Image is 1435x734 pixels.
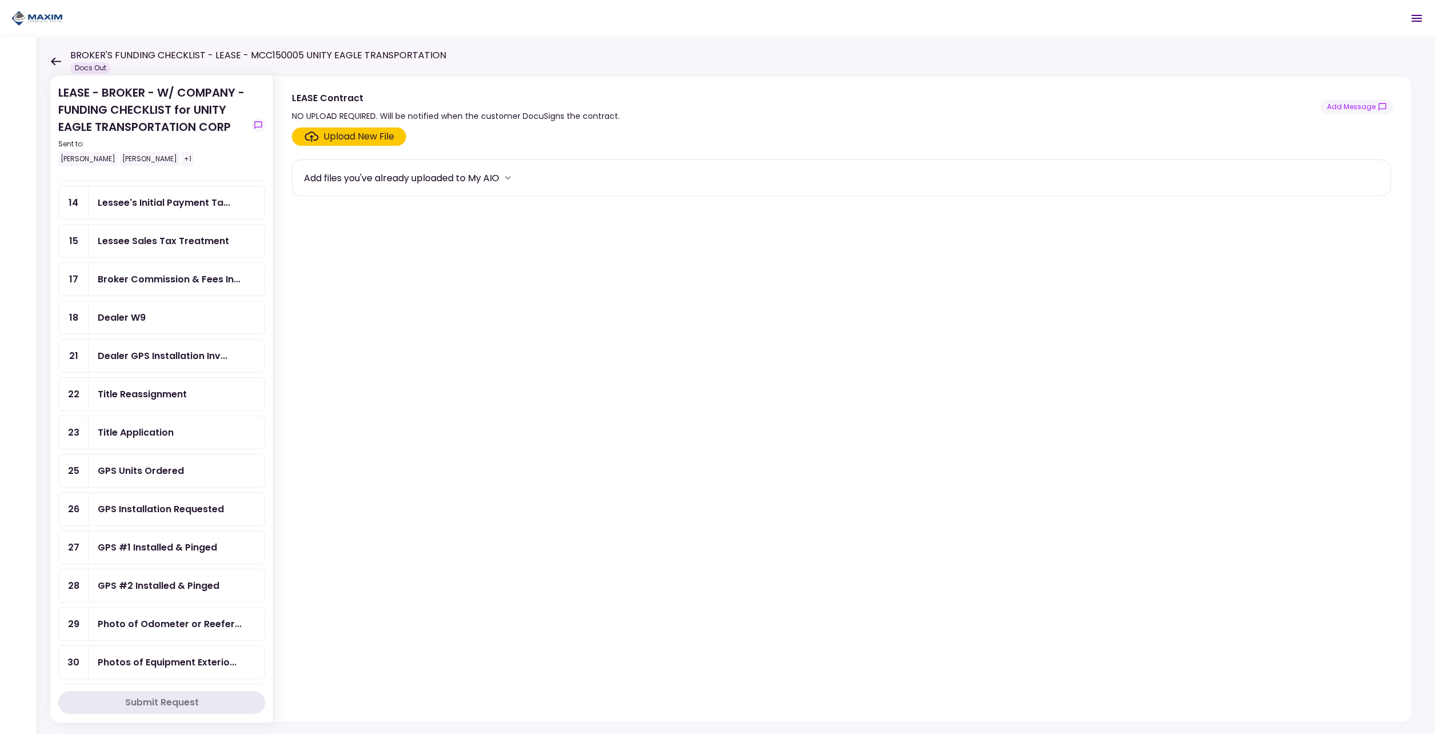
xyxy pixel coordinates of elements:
[98,502,224,516] div: GPS Installation Requested
[98,310,146,325] div: Dealer W9
[98,387,187,401] div: Title Reassignment
[98,655,237,669] div: Photos of Equipment Exterior
[70,62,111,74] div: Docs Out
[98,617,242,631] div: Photo of Odometer or Reefer hours
[1321,99,1393,114] button: show-messages
[59,263,89,296] div: 17
[251,118,265,132] button: show-messages
[59,531,89,564] div: 27
[58,262,265,296] a: 17Broker Commission & Fees Invoice
[58,301,265,334] a: 18Dealer W9
[499,169,516,186] button: more
[58,569,265,603] a: 28GPS #2 Installed & Pinged
[70,49,446,62] h1: BROKER'S FUNDING CHECKLIST - LEASE - MCC150005 UNITY EAGLE TRANSPORTATION
[98,234,229,248] div: Lessee Sales Tax Treatment
[58,645,265,679] a: 30Photos of Equipment Exterior
[323,130,394,143] div: Upload New File
[58,139,247,149] div: Sent to:
[58,186,265,220] a: 14Lessee's Initial Payment Tax Paid
[98,425,174,440] div: Title Application
[58,530,265,564] a: 27GPS #1 Installed & Pinged
[11,10,63,27] img: Partner icon
[59,454,89,487] div: 25
[58,607,265,641] a: 29Photo of Odometer or Reefer hours
[292,91,620,105] div: LEASE Contract
[58,416,265,449] a: 23Title Application
[58,691,265,714] button: Submit Request
[1403,5,1430,32] button: Open menu
[59,186,89,219] div: 14
[98,540,217,555] div: GPS #1 Installed & Pinged
[58,339,265,373] a: 21Dealer GPS Installation Invoice
[58,684,265,717] a: 32Interview
[58,224,265,258] a: 15Lessee Sales Tax Treatment
[182,151,194,166] div: +1
[120,151,179,166] div: [PERSON_NAME]
[59,378,89,410] div: 22
[59,608,89,640] div: 29
[292,109,620,123] div: NO UPLOAD REQUIRED. Will be notified when the customer DocuSigns the contract.
[58,84,247,166] div: LEASE - BROKER - W/ COMPANY - FUNDING CHECKLIST for UNITY EAGLE TRANSPORTATION CORP
[98,272,240,286] div: Broker Commission & Fees Invoice
[98,196,230,210] div: Lessee's Initial Payment Tax Paid
[59,493,89,525] div: 26
[58,492,265,526] a: 26GPS Installation Requested
[58,377,265,411] a: 22Title Reassignment
[58,454,265,488] a: 25GPS Units Ordered
[98,349,227,363] div: Dealer GPS Installation Invoice
[59,225,89,257] div: 15
[58,151,118,166] div: [PERSON_NAME]
[292,127,406,146] span: Click here to upload the required document
[304,171,499,185] div: Add files you've already uploaded to My AIO
[59,569,89,602] div: 28
[59,646,89,679] div: 30
[125,696,199,709] div: Submit Request
[273,75,1412,723] div: LEASE ContractNO UPLOAD REQUIRED. Will be notified when the customer DocuSigns the contract.show-...
[59,416,89,449] div: 23
[59,301,89,334] div: 18
[59,340,89,372] div: 21
[98,579,219,593] div: GPS #2 Installed & Pinged
[98,464,184,478] div: GPS Units Ordered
